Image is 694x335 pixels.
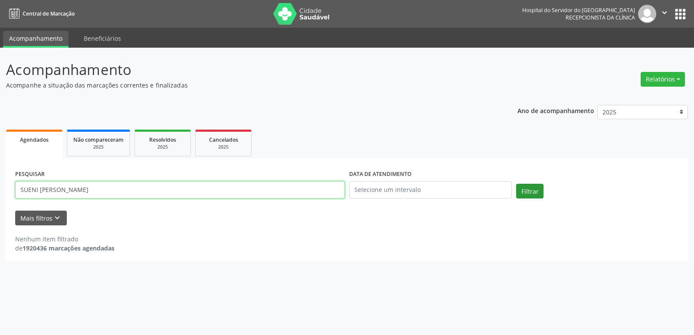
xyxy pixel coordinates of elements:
button: apps [673,7,688,22]
input: Nome, código do beneficiário ou CPF [15,181,345,198]
div: 2025 [73,144,124,150]
p: Ano de acompanhamento [517,105,594,116]
span: Não compareceram [73,136,124,143]
div: Nenhum item filtrado [15,234,115,244]
span: Agendados [20,136,49,143]
a: Central de Marcação [6,7,75,21]
div: 2025 [141,144,184,150]
a: Acompanhamento [3,31,69,48]
div: 2025 [202,144,245,150]
span: Resolvidos [149,136,176,143]
button: Relatórios [641,72,685,87]
button: Filtrar [516,184,543,198]
p: Acompanhe a situação das marcações correntes e finalizadas [6,81,483,90]
div: Hospital do Servidor do [GEOGRAPHIC_DATA] [522,7,635,14]
button:  [656,5,673,23]
i: keyboard_arrow_down [52,213,62,223]
button: Mais filtroskeyboard_arrow_down [15,211,67,226]
p: Acompanhamento [6,59,483,81]
span: Cancelados [209,136,238,143]
div: de [15,244,115,253]
span: Recepcionista da clínica [566,14,635,21]
i:  [660,8,669,17]
a: Beneficiários [78,31,127,46]
span: Central de Marcação [23,10,75,17]
img: img [638,5,656,23]
label: PESQUISAR [15,168,45,181]
strong: 1920436 marcações agendadas [23,244,115,252]
input: Selecione um intervalo [349,181,512,198]
label: DATA DE ATENDIMENTO [349,168,412,181]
